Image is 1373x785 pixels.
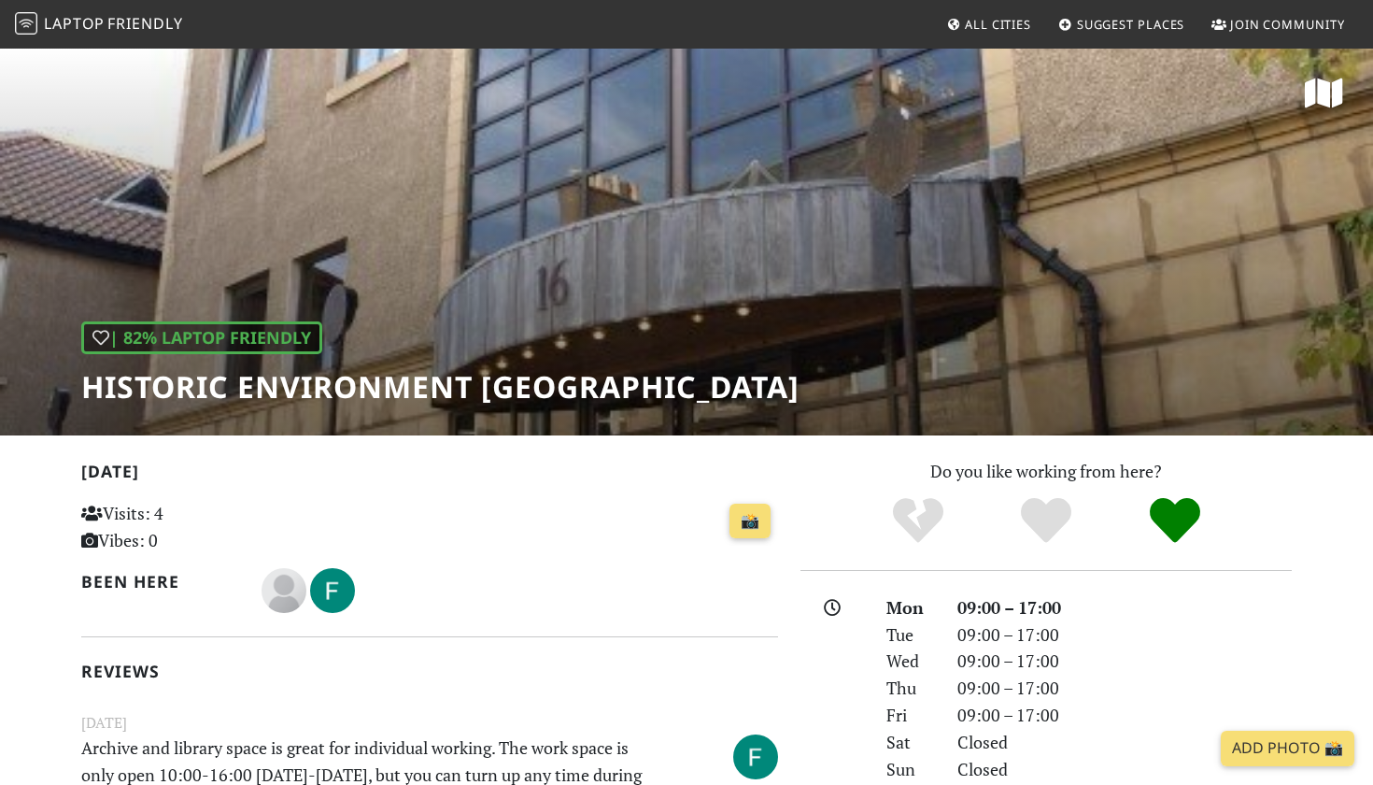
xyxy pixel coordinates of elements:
img: blank-535327c66bd565773addf3077783bbfce4b00ec00e9fd257753287c682c7fa38.png [262,568,306,613]
img: 5601-frederick.jpg [733,735,778,779]
span: Join Community [1230,16,1345,33]
span: Laptop [44,13,105,34]
div: 09:00 – 17:00 [946,702,1303,729]
div: 09:00 – 17:00 [946,675,1303,702]
a: LaptopFriendly LaptopFriendly [15,8,183,41]
div: Thu [875,675,946,702]
a: Add Photo 📸 [1221,731,1354,766]
div: Definitely! [1111,495,1239,547]
a: Suggest Places [1051,7,1193,41]
p: Visits: 4 Vibes: 0 [81,500,299,554]
div: Tue [875,621,946,649]
div: 09:00 – 17:00 [946,648,1303,675]
div: 09:00 – 17:00 [946,621,1303,649]
div: Closed [946,756,1303,783]
span: Frederick Alexander [310,578,355,600]
h2: Reviews [81,662,778,681]
div: 09:00 – 17:00 [946,594,1303,621]
div: Fri [875,702,946,729]
div: | 82% Laptop Friendly [81,321,322,354]
small: [DATE] [70,711,789,735]
div: Closed [946,729,1303,756]
a: 📸 [729,504,771,539]
h2: Been here [81,572,239,592]
p: Do you like working from here? [800,458,1292,485]
span: Hannah Wong [262,578,310,600]
div: Mon [875,594,946,621]
div: Yes [982,495,1111,547]
div: Sat [875,729,946,756]
span: Suggest Places [1077,16,1185,33]
span: Frederick Alexander [733,743,778,765]
h1: Historic Environment [GEOGRAPHIC_DATA] [81,369,800,405]
a: Join Community [1204,7,1352,41]
img: LaptopFriendly [15,12,37,35]
img: 5601-frederick.jpg [310,568,355,613]
div: Wed [875,648,946,675]
a: All Cities [939,7,1039,41]
div: No [854,495,983,547]
h2: [DATE] [81,462,778,489]
div: Sun [875,756,946,783]
span: All Cities [965,16,1031,33]
span: Friendly [107,13,182,34]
